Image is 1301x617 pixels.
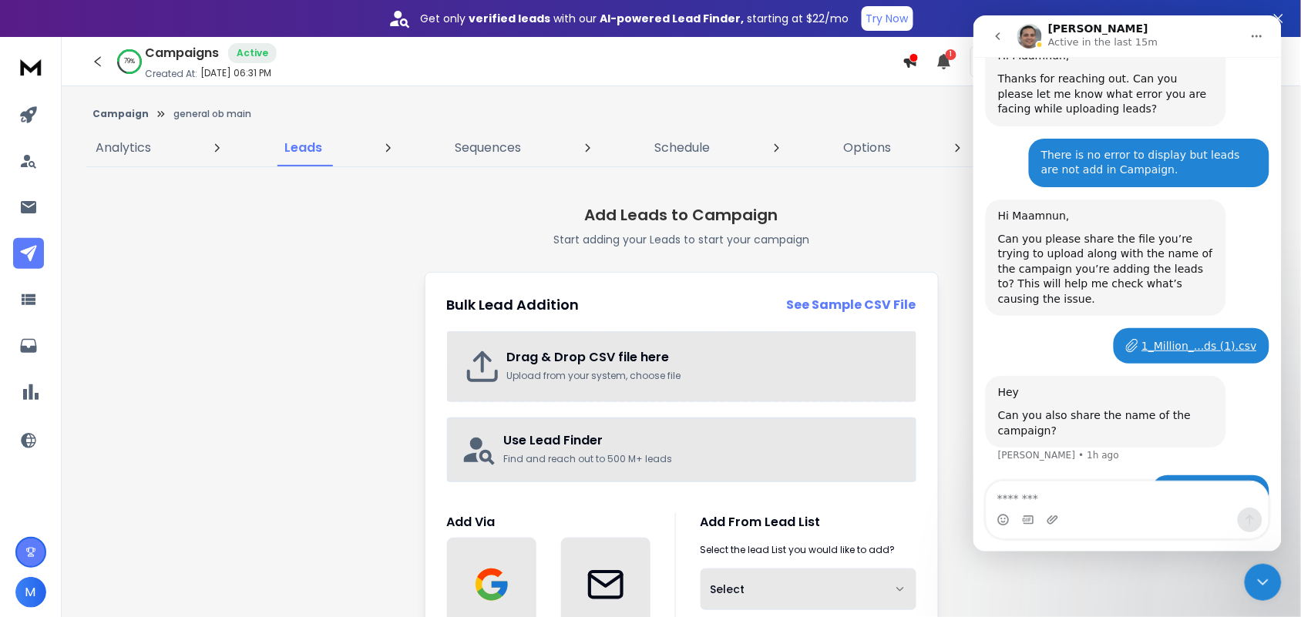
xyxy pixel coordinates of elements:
[504,453,903,465] p: Find and reach out to 500 M+ leads
[654,139,710,157] p: Schedule
[787,296,916,314] a: See Sample CSV File
[469,11,551,26] strong: verified leads
[973,15,1282,552] iframe: Intercom live chat
[173,108,251,120] p: general ob main
[862,6,913,31] button: Try Now
[446,129,531,166] a: Sequences
[504,431,903,450] h2: Use Lead Finder
[145,68,197,80] p: Created At:
[456,139,522,157] p: Sequences
[447,513,650,531] h1: Add Via
[15,52,46,81] img: logo
[145,44,219,62] h1: Campaigns
[124,57,135,66] p: 79 %
[834,129,900,166] a: Options
[507,348,899,367] h2: Drag & Drop CSV file here
[645,129,719,166] a: Schedule
[15,577,46,608] button: M
[701,544,896,556] p: Select the lead List you would like to add?
[421,11,849,26] p: Get only with our starting at $22/mo
[711,582,745,597] span: Select
[553,232,809,247] p: Start adding your Leads to start your campaign
[866,11,909,26] p: Try Now
[946,49,956,60] span: 1
[275,129,331,166] a: Leads
[228,43,277,63] div: Active
[200,67,271,79] p: [DATE] 06:31 PM
[92,108,149,120] button: Campaign
[585,204,778,226] h1: Add Leads to Campaign
[701,513,916,531] h1: Add From Lead List
[600,11,745,26] strong: AI-powered Lead Finder,
[447,294,580,316] h2: Bulk Lead Addition
[507,370,899,382] p: Upload from your system, choose file
[787,296,916,314] strong: See Sample CSV File
[1245,564,1282,601] iframe: Intercom live chat
[843,139,891,157] p: Options
[284,139,322,157] p: Leads
[96,139,151,157] p: Analytics
[86,129,160,166] a: Analytics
